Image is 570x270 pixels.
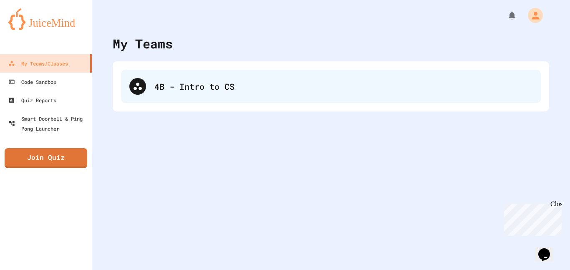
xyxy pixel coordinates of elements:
div: My Teams/Classes [8,58,68,68]
div: Quiz Reports [8,95,56,105]
div: 4B - Intro to CS [121,70,541,103]
div: Smart Doorbell & Ping Pong Launcher [8,114,88,134]
div: My Account [519,6,545,25]
iframe: chat widget [535,237,562,262]
img: logo-orange.svg [8,8,83,30]
div: Code Sandbox [8,77,56,87]
div: Chat with us now!Close [3,3,58,53]
div: My Notifications [492,8,519,23]
iframe: chat widget [501,200,562,236]
div: 4B - Intro to CS [154,80,532,93]
div: My Teams [113,34,173,53]
a: Join Quiz [5,148,87,168]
